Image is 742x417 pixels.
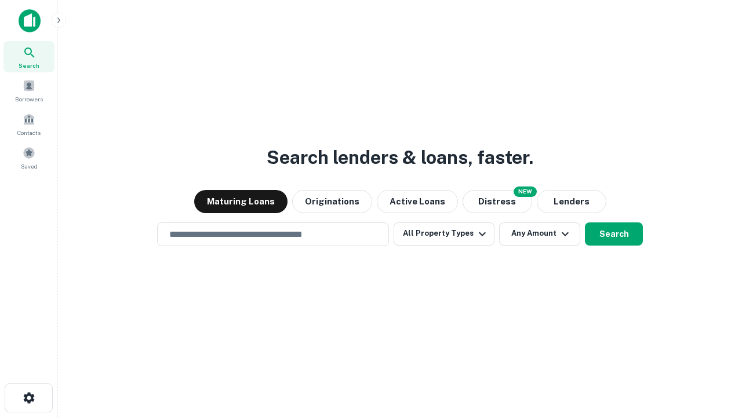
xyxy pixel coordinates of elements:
a: Contacts [3,108,54,140]
span: Borrowers [15,94,43,104]
span: Contacts [17,128,41,137]
img: capitalize-icon.png [19,9,41,32]
a: Borrowers [3,75,54,106]
button: All Property Types [394,222,494,246]
button: Originations [292,190,372,213]
button: Any Amount [499,222,580,246]
button: Lenders [537,190,606,213]
a: Saved [3,142,54,173]
button: Active Loans [377,190,458,213]
button: Search distressed loans with lien and other non-mortgage details. [463,190,532,213]
iframe: Chat Widget [684,324,742,380]
span: Saved [21,162,38,171]
span: Search [19,61,39,70]
button: Maturing Loans [194,190,288,213]
div: NEW [514,186,537,197]
h3: Search lenders & loans, faster. [267,144,533,171]
a: Search [3,41,54,72]
button: Search [585,222,643,246]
